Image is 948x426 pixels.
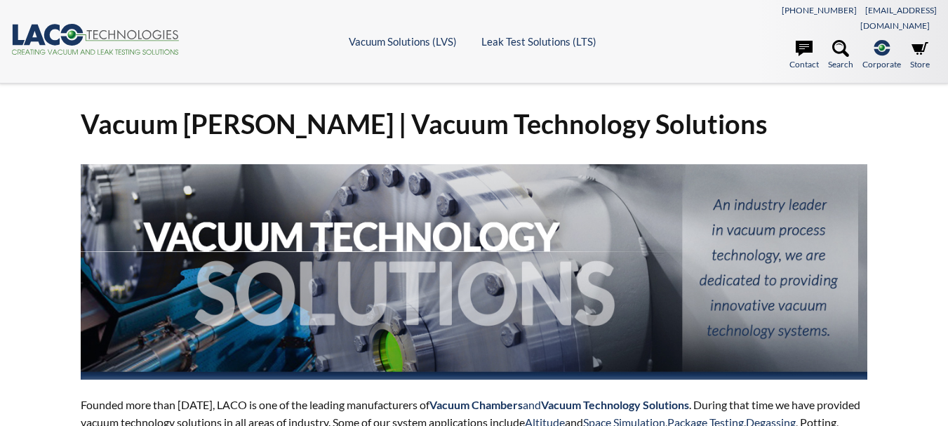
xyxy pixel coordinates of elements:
h1: Vacuum [PERSON_NAME] | Vacuum Technology Solutions [81,107,867,141]
span: Corporate [862,58,901,71]
a: Store [910,40,930,71]
a: Search [828,40,853,71]
a: Contact [789,40,819,71]
a: [EMAIL_ADDRESS][DOMAIN_NAME] [860,5,937,31]
strong: Vacuum Chambers [429,398,523,411]
a: [PHONE_NUMBER] [782,5,857,15]
a: Leak Test Solutions (LTS) [481,35,596,48]
span: and [429,398,689,411]
a: Vacuum Solutions (LVS) [349,35,457,48]
strong: Vacuum Technology Solutions [541,398,689,411]
img: Vacuum Technology Solutions Header [81,164,867,380]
